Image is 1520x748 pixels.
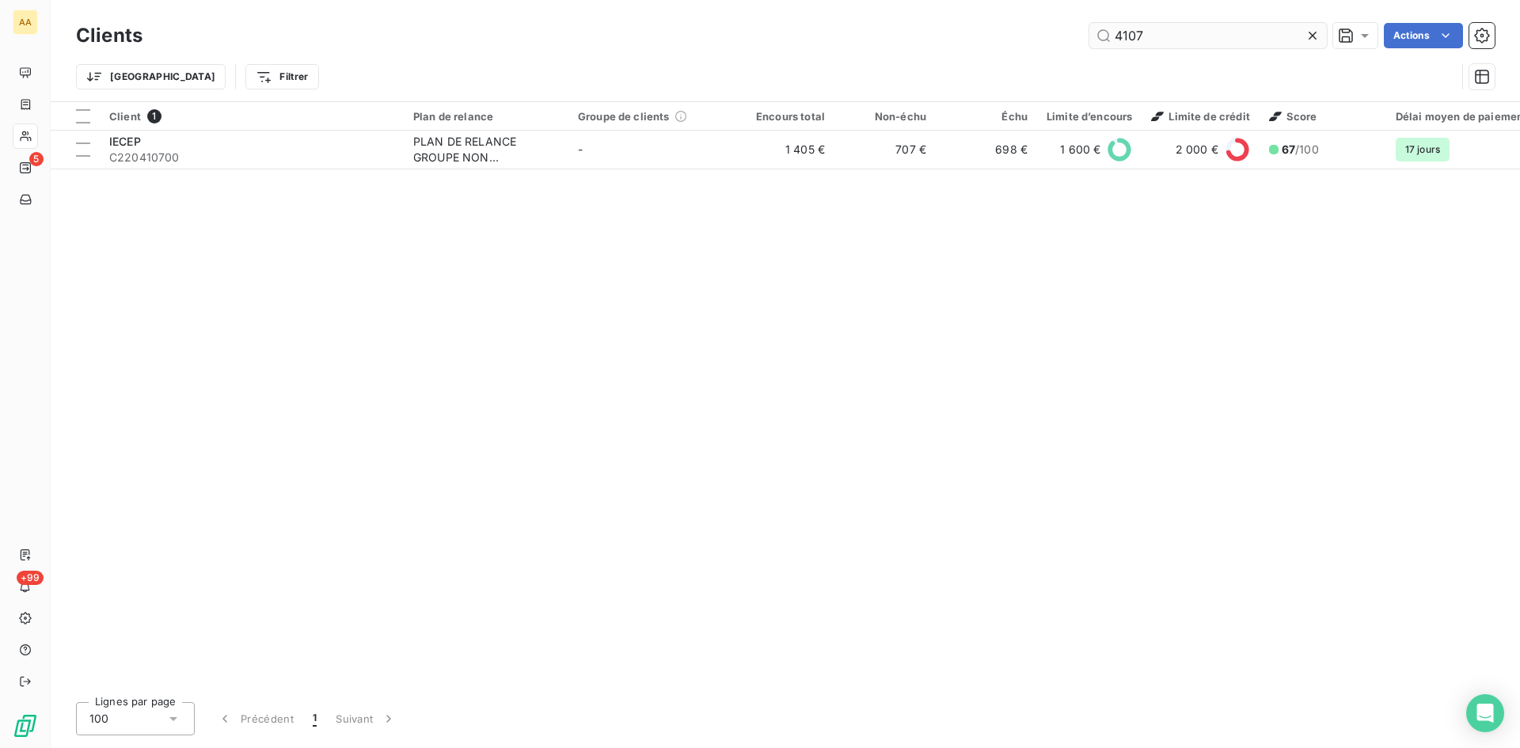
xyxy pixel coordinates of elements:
[1282,142,1319,158] span: /100
[834,131,936,169] td: 707 €
[1282,142,1295,156] span: 67
[313,711,317,727] span: 1
[1060,142,1100,158] span: 1 600 €
[578,110,670,123] span: Groupe de clients
[1047,110,1132,123] div: Limite d’encours
[936,131,1037,169] td: 698 €
[1269,110,1317,123] span: Score
[29,152,44,166] span: 5
[76,64,226,89] button: [GEOGRAPHIC_DATA]
[844,110,926,123] div: Non-échu
[76,21,142,50] h3: Clients
[109,150,394,165] span: C220410700
[303,702,326,735] button: 1
[207,702,303,735] button: Précédent
[13,713,38,739] img: Logo LeanPay
[1384,23,1463,48] button: Actions
[89,711,108,727] span: 100
[1396,138,1450,161] span: 17 jours
[743,110,825,123] div: Encours total
[945,110,1028,123] div: Échu
[1089,23,1327,48] input: Rechercher
[245,64,318,89] button: Filtrer
[147,109,161,123] span: 1
[326,702,406,735] button: Suivant
[733,131,834,169] td: 1 405 €
[1176,142,1218,158] span: 2 000 €
[413,134,559,165] div: PLAN DE RELANCE GROUPE NON AUTOMATIQUE
[578,142,583,156] span: -
[1151,110,1249,123] span: Limite de crédit
[13,9,38,35] div: AA
[413,110,559,123] div: Plan de relance
[109,135,141,148] span: IECEP
[109,110,141,123] span: Client
[17,571,44,585] span: +99
[1466,694,1504,732] div: Open Intercom Messenger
